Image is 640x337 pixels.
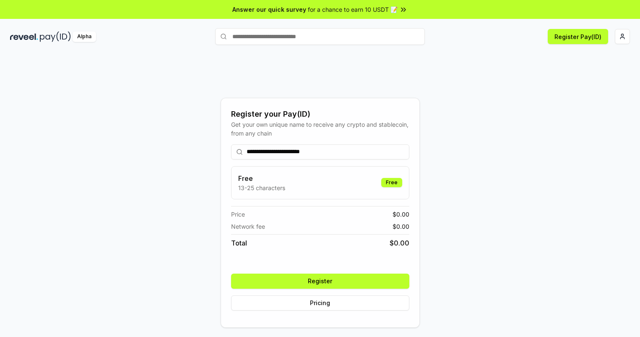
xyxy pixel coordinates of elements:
[390,238,409,248] span: $ 0.00
[393,210,409,219] span: $ 0.00
[231,295,409,311] button: Pricing
[231,222,265,231] span: Network fee
[238,173,285,183] h3: Free
[393,222,409,231] span: $ 0.00
[231,274,409,289] button: Register
[548,29,608,44] button: Register Pay(ID)
[381,178,402,187] div: Free
[232,5,306,14] span: Answer our quick survey
[231,108,409,120] div: Register your Pay(ID)
[73,31,96,42] div: Alpha
[231,210,245,219] span: Price
[10,31,38,42] img: reveel_dark
[231,238,247,248] span: Total
[231,120,409,138] div: Get your own unique name to receive any crypto and stablecoin, from any chain
[238,183,285,192] p: 13-25 characters
[308,5,398,14] span: for a chance to earn 10 USDT 📝
[40,31,71,42] img: pay_id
